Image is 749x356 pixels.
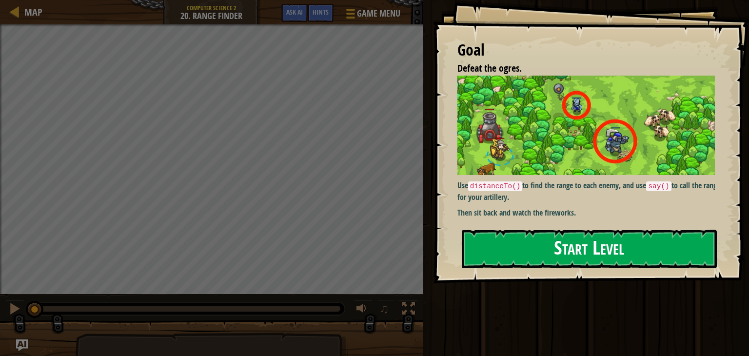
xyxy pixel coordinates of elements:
div: Goal [457,39,715,61]
li: Defeat the ogres. [445,61,712,76]
code: say() [646,181,671,191]
button: Toggle fullscreen [399,300,418,320]
a: Map [20,5,42,19]
button: Adjust volume [353,300,373,320]
button: ♫ [377,300,394,320]
span: ♫ [379,301,389,316]
button: Ctrl + P: Pause [5,300,24,320]
img: Range finder [457,76,722,175]
span: Defeat the ogres. [457,61,522,75]
button: Start Level [462,230,717,268]
span: Game Menu [357,7,400,20]
span: Hints [313,7,329,17]
span: Ask AI [286,7,303,17]
button: Ask AI [281,4,308,22]
span: Map [24,5,42,19]
p: Then sit back and watch the fireworks. [457,207,722,218]
button: Game Menu [338,4,406,27]
button: Ask AI [16,339,28,351]
p: Use to find the range to each enemy, and use to call the range for your artillery. [457,180,722,202]
code: distanceTo() [468,181,523,191]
